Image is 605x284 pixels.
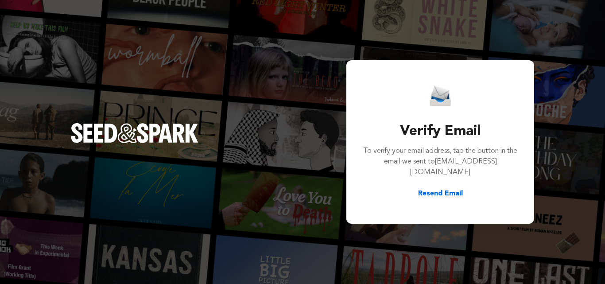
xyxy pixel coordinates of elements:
[362,146,518,178] p: To verify your email address, tap the button in the email we sent to
[430,85,451,107] img: Seed&Spark Email Icon
[362,121,518,142] h3: Verify Email
[418,188,463,199] button: Resend Email
[71,123,198,143] img: Seed&Spark Logo
[410,158,497,176] span: [EMAIL_ADDRESS][DOMAIN_NAME]
[71,123,198,160] a: Seed&Spark Homepage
